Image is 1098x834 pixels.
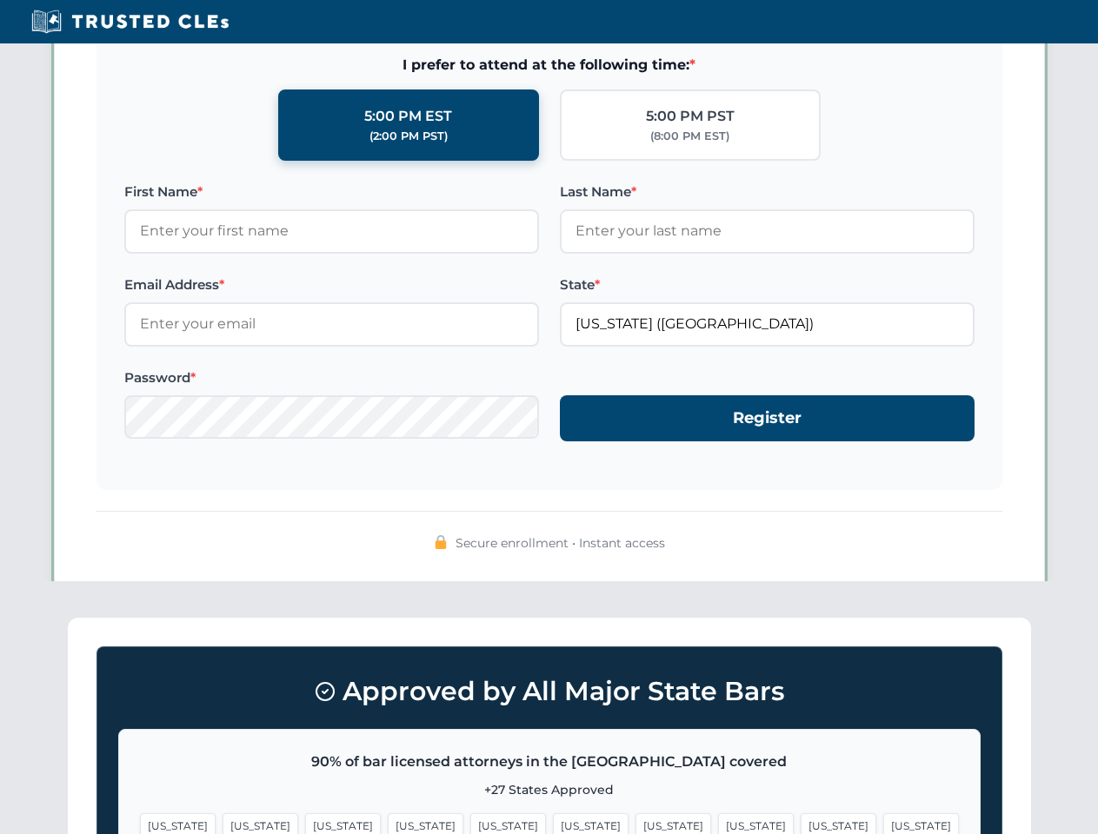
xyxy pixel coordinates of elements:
[124,182,539,202] label: First Name
[560,182,975,202] label: Last Name
[26,9,234,35] img: Trusted CLEs
[124,54,975,76] span: I prefer to attend at the following time:
[124,275,539,295] label: Email Address
[124,209,539,253] input: Enter your first name
[646,105,735,128] div: 5:00 PM PST
[140,780,959,799] p: +27 States Approved
[434,535,448,549] img: 🔒
[124,302,539,346] input: Enter your email
[560,275,975,295] label: State
[650,128,729,145] div: (8:00 PM EST)
[118,668,981,715] h3: Approved by All Major State Bars
[369,128,448,145] div: (2:00 PM PST)
[560,395,975,441] button: Register
[560,209,975,253] input: Enter your last name
[124,367,539,388] label: Password
[364,105,452,128] div: 5:00 PM EST
[456,533,665,553] span: Secure enrollment • Instant access
[140,751,959,773] p: 90% of bar licensed attorneys in the [GEOGRAPHIC_DATA] covered
[560,302,975,346] input: Florida (FL)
